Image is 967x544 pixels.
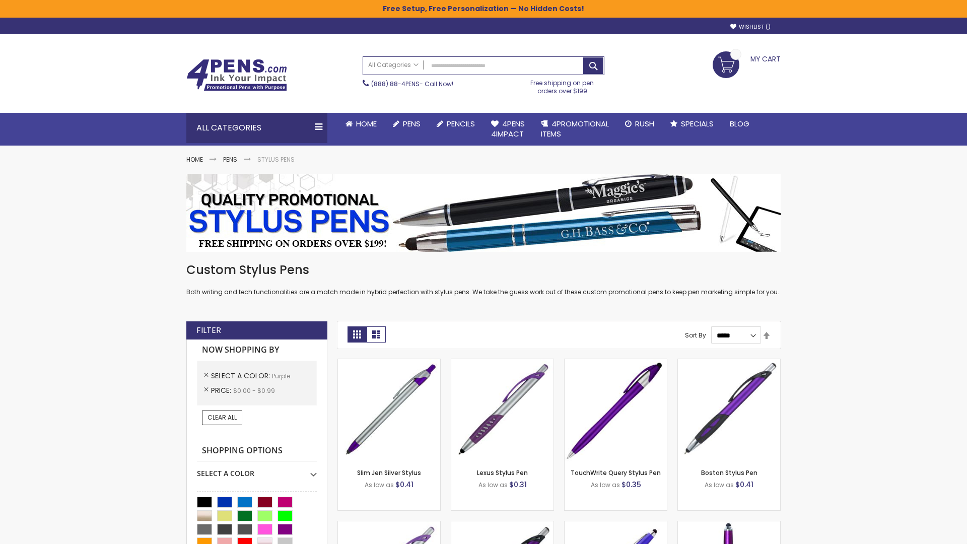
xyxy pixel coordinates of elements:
[685,331,706,339] label: Sort By
[617,113,662,135] a: Rush
[337,113,385,135] a: Home
[363,57,424,74] a: All Categories
[451,359,554,461] img: Lexus Stylus Pen-Purple
[196,325,221,336] strong: Filter
[565,521,667,529] a: Sierra Stylus Twist Pen-Purple
[730,118,749,129] span: Blog
[371,80,453,88] span: - Call Now!
[211,371,272,381] span: Select A Color
[681,118,714,129] span: Specials
[365,481,394,489] span: As low as
[338,359,440,461] img: Slim Jen Silver Stylus-Purple
[478,481,508,489] span: As low as
[202,411,242,425] a: Clear All
[356,118,377,129] span: Home
[571,468,661,477] a: TouchWrite Query Stylus Pen
[451,359,554,367] a: Lexus Stylus Pen-Purple
[368,61,419,69] span: All Categories
[565,359,667,367] a: TouchWrite Query Stylus Pen-Purple
[385,113,429,135] a: Pens
[338,521,440,529] a: Boston Silver Stylus Pen-Purple
[197,440,317,462] strong: Shopping Options
[348,326,367,343] strong: Grid
[565,359,667,461] img: TouchWrite Query Stylus Pen-Purple
[678,359,780,461] img: Boston Stylus Pen-Purple
[357,468,421,477] a: Slim Jen Silver Stylus
[197,339,317,361] strong: Now Shopping by
[591,481,620,489] span: As low as
[257,155,295,164] strong: Stylus Pens
[735,480,753,490] span: $0.41
[730,23,771,31] a: Wishlist
[186,262,781,297] div: Both writing and tech functionalities are a match made in hybrid perfection with stylus pens. We ...
[678,359,780,367] a: Boston Stylus Pen-Purple
[233,386,275,395] span: $0.00 - $0.99
[520,75,605,95] div: Free shipping on pen orders over $199
[395,480,413,490] span: $0.41
[635,118,654,129] span: Rush
[678,521,780,529] a: TouchWrite Command Stylus Pen-Purple
[477,468,528,477] a: Lexus Stylus Pen
[338,359,440,367] a: Slim Jen Silver Stylus-Purple
[483,113,533,146] a: 4Pens4impact
[186,174,781,252] img: Stylus Pens
[533,113,617,146] a: 4PROMOTIONALITEMS
[491,118,525,139] span: 4Pens 4impact
[186,155,203,164] a: Home
[662,113,722,135] a: Specials
[186,113,327,143] div: All Categories
[223,155,237,164] a: Pens
[371,80,420,88] a: (888) 88-4PENS
[509,480,527,490] span: $0.31
[701,468,757,477] a: Boston Stylus Pen
[403,118,421,129] span: Pens
[211,385,233,395] span: Price
[621,480,641,490] span: $0.35
[705,481,734,489] span: As low as
[186,59,287,91] img: 4Pens Custom Pens and Promotional Products
[451,521,554,529] a: Lexus Metallic Stylus Pen-Purple
[197,461,317,479] div: Select A Color
[208,413,237,422] span: Clear All
[186,262,781,278] h1: Custom Stylus Pens
[722,113,757,135] a: Blog
[429,113,483,135] a: Pencils
[447,118,475,129] span: Pencils
[272,372,290,380] span: Purple
[541,118,609,139] span: 4PROMOTIONAL ITEMS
